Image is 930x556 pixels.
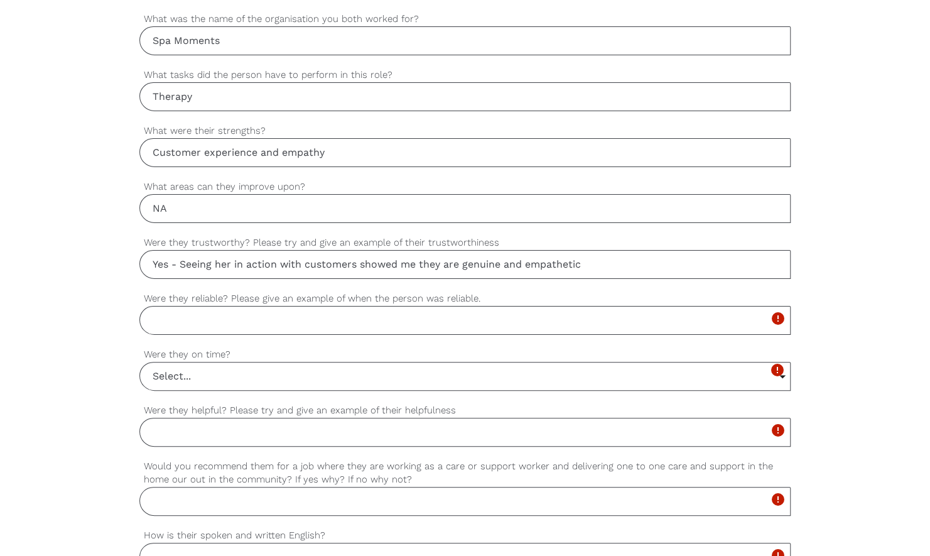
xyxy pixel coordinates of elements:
label: Were they reliable? Please give an example of when the person was reliable. [139,292,791,306]
label: How is their spoken and written English? [139,528,791,543]
label: Were they helpful? Please try and give an example of their helpfulness [139,403,791,418]
label: What were their strengths? [139,124,791,138]
label: Were they on time? [139,347,791,362]
label: What areas can they improve upon? [139,180,791,194]
i: error [770,423,785,438]
label: What was the name of the organisation you both worked for? [139,12,791,26]
label: What tasks did the person have to perform in this role? [139,68,791,82]
i: error [770,492,785,507]
i: error [770,311,785,326]
label: Were they trustworthy? Please try and give an example of their trustworthiness [139,236,791,250]
i: error [769,362,784,378]
label: Would you recommend them for a job where they are working as a care or support worker and deliver... [139,459,791,487]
